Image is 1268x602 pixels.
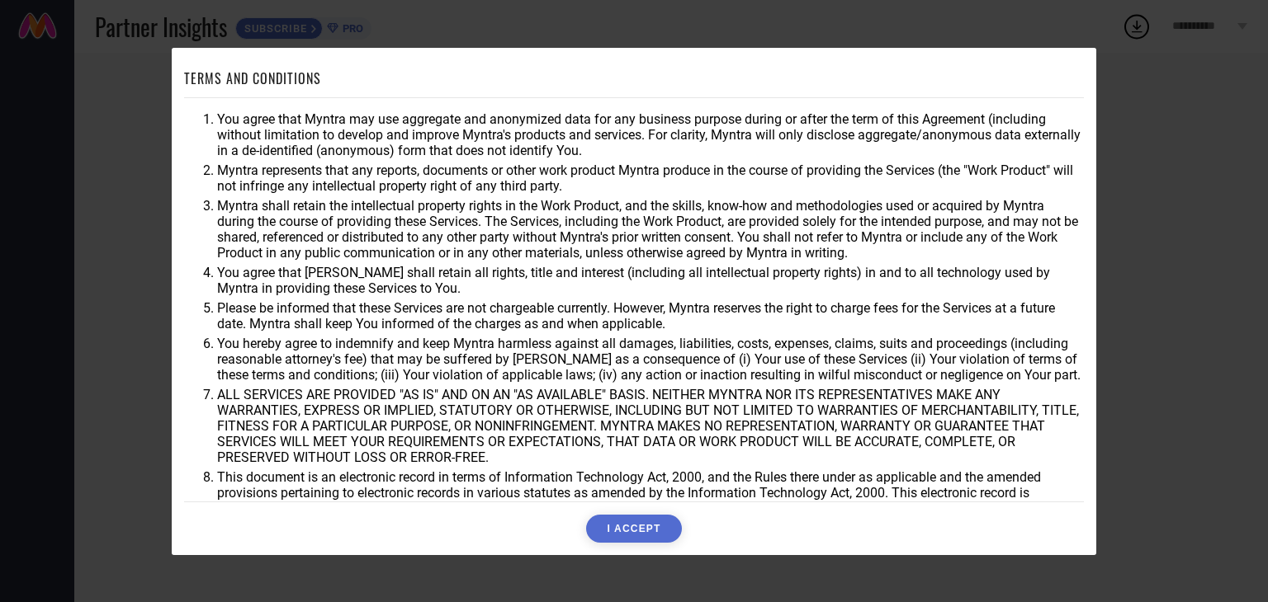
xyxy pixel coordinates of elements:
[217,111,1084,158] li: You agree that Myntra may use aggregate and anonymized data for any business purpose during or af...
[217,336,1084,383] li: You hereby agree to indemnify and keep Myntra harmless against all damages, liabilities, costs, e...
[184,68,321,88] h1: TERMS AND CONDITIONS
[217,265,1084,296] li: You agree that [PERSON_NAME] shall retain all rights, title and interest (including all intellect...
[217,387,1084,465] li: ALL SERVICES ARE PROVIDED "AS IS" AND ON AN "AS AVAILABLE" BASIS. NEITHER MYNTRA NOR ITS REPRESEN...
[217,300,1084,332] li: Please be informed that these Services are not chargeable currently. However, Myntra reserves the...
[217,198,1084,261] li: Myntra shall retain the intellectual property rights in the Work Product, and the skills, know-ho...
[586,515,681,543] button: I ACCEPT
[217,469,1084,516] li: This document is an electronic record in terms of Information Technology Act, 2000, and the Rules...
[217,162,1084,194] li: Myntra represents that any reports, documents or other work product Myntra produce in the course ...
